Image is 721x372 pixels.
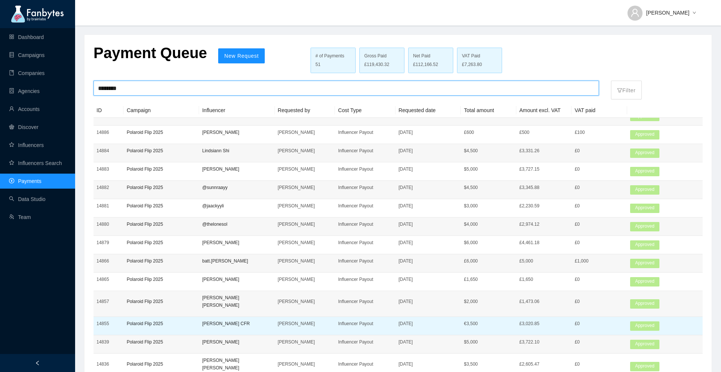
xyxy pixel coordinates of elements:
[97,202,121,210] p: 14881
[692,11,696,15] span: down
[516,103,572,118] th: Amount excl. VAT
[127,239,196,246] p: Polaroid Flip 2025
[575,129,624,136] p: £100
[413,52,448,60] div: Net Paid
[127,298,196,305] p: Polaroid Flip 2025
[611,81,641,99] button: filterFilter
[9,142,44,148] a: starInfluencers
[97,276,121,283] p: 14865
[398,239,458,246] p: [DATE]
[9,70,45,76] a: bookCompanies
[127,276,196,283] p: Polaroid Flip 2025
[338,360,392,368] p: Influencer Payout
[97,184,121,191] p: 14882
[398,202,458,210] p: [DATE]
[630,8,640,17] span: user
[464,184,513,191] p: $ 4,500
[464,257,513,265] p: £ 6,000
[127,320,196,327] p: Polaroid Flip 2025
[278,276,332,283] p: [PERSON_NAME]
[630,204,659,213] span: Approved
[398,338,458,346] p: [DATE]
[202,294,272,309] p: [PERSON_NAME] [PERSON_NAME]
[575,338,624,346] p: £0
[395,103,461,118] th: Requested date
[519,165,569,173] p: £3,727.15
[575,202,624,210] p: £0
[575,239,624,246] p: £0
[630,130,659,139] span: Approved
[630,222,659,231] span: Approved
[575,147,624,154] p: £0
[278,220,332,228] p: [PERSON_NAME]
[630,299,659,309] span: Approved
[519,239,569,246] p: £4,461.18
[413,61,438,68] span: £112,166.52
[97,220,121,228] p: 14880
[278,320,332,327] p: [PERSON_NAME]
[9,196,45,202] a: searchData Studio
[338,298,392,305] p: Influencer Payout
[630,340,659,349] span: Approved
[202,239,272,246] p: [PERSON_NAME]
[464,239,513,246] p: $ 6,000
[338,165,392,173] p: Influencer Payout
[519,360,569,368] p: £2,605.47
[315,62,320,67] span: 51
[9,124,38,130] a: radar-chartDiscover
[127,202,196,210] p: Polaroid Flip 2025
[127,338,196,346] p: Polaroid Flip 2025
[338,147,392,154] p: Influencer Payout
[335,103,395,118] th: Cost Type
[202,147,272,154] p: Lindsiann Shi
[630,362,659,371] span: Approved
[630,148,659,158] span: Approved
[630,185,659,195] span: Approved
[315,52,351,60] div: # of Payments
[464,276,513,283] p: £ 1,650
[97,338,121,346] p: 14839
[199,103,275,118] th: Influencer
[278,338,332,346] p: [PERSON_NAME]
[630,321,659,331] span: Approved
[97,165,121,173] p: 14883
[202,257,272,265] p: batt.[PERSON_NAME]
[630,259,659,268] span: Approved
[278,239,332,246] p: [PERSON_NAME]
[575,320,624,327] p: £0
[621,4,702,16] button: [PERSON_NAME]down
[575,220,624,228] p: £0
[202,165,272,173] p: [PERSON_NAME]
[124,103,199,118] th: Campaign
[127,360,196,368] p: Polaroid Flip 2025
[94,44,207,62] p: Payment Queue
[646,9,689,17] span: [PERSON_NAME]
[202,357,272,372] p: [PERSON_NAME] [PERSON_NAME]
[464,338,513,346] p: $ 5,000
[398,320,458,327] p: [DATE]
[519,276,569,283] p: £1,650
[278,298,332,305] p: [PERSON_NAME]
[278,360,332,368] p: [PERSON_NAME]
[398,147,458,154] p: [DATE]
[575,257,624,265] p: £1,000
[202,202,272,210] p: @jaackyyli
[224,53,259,59] span: New Request
[572,103,627,118] th: VAT paid
[575,298,624,305] p: £0
[575,184,624,191] p: £0
[519,202,569,210] p: £2,230.59
[398,129,458,136] p: [DATE]
[464,360,513,368] p: $ 3,500
[398,165,458,173] p: [DATE]
[278,184,332,191] p: [PERSON_NAME]
[398,220,458,228] p: [DATE]
[464,147,513,154] p: $ 4,500
[575,276,624,283] p: £0
[9,160,62,166] a: starInfluencers Search
[127,129,196,136] p: Polaroid Flip 2025
[464,298,513,305] p: $ 2,000
[278,202,332,210] p: [PERSON_NAME]
[519,220,569,228] p: £2,974.12
[275,103,335,118] th: Requested by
